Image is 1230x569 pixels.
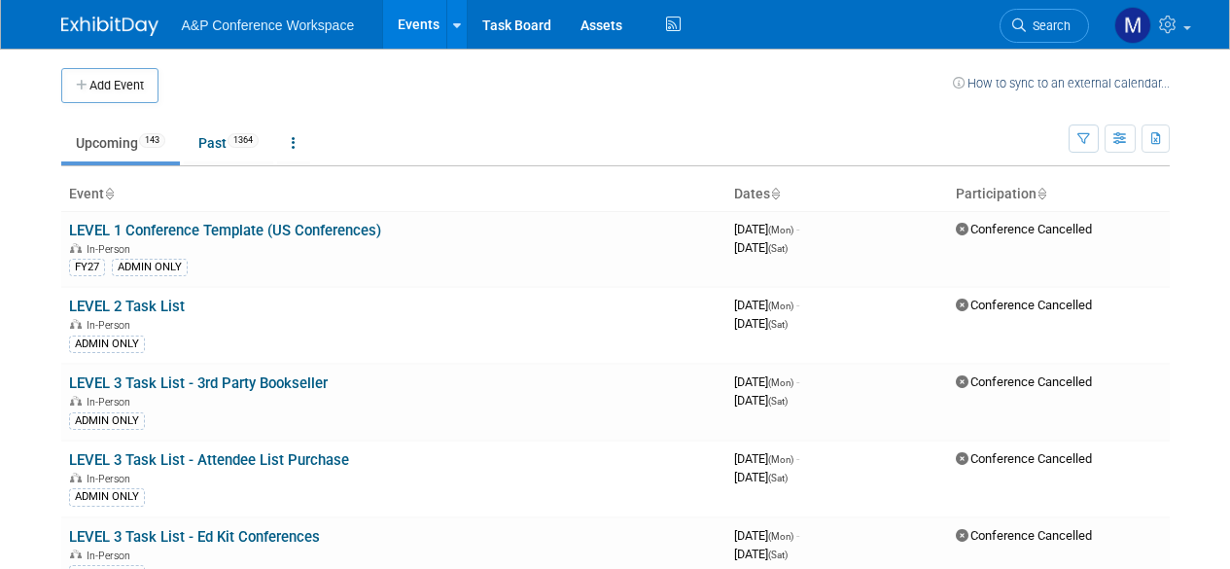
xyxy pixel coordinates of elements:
[734,547,788,561] span: [DATE]
[953,76,1170,90] a: How to sync to an external calendar...
[768,473,788,483] span: (Sat)
[734,470,788,484] span: [DATE]
[61,124,180,161] a: Upcoming143
[734,374,799,389] span: [DATE]
[734,222,799,236] span: [DATE]
[70,396,82,406] img: In-Person Event
[1000,9,1089,43] a: Search
[69,298,185,315] a: LEVEL 2 Task List
[796,451,799,466] span: -
[69,222,381,239] a: LEVEL 1 Conference Template (US Conferences)
[956,451,1092,466] span: Conference Cancelled
[734,451,799,466] span: [DATE]
[1026,18,1071,33] span: Search
[104,186,114,201] a: Sort by Event Name
[70,243,82,253] img: In-Person Event
[69,259,105,276] div: FY27
[768,225,793,235] span: (Mon)
[1037,186,1046,201] a: Sort by Participation Type
[184,124,273,161] a: Past1364
[796,528,799,543] span: -
[768,550,788,560] span: (Sat)
[87,550,136,562] span: In-Person
[69,374,328,392] a: LEVEL 3 Task List - 3rd Party Bookseller
[228,133,259,148] span: 1364
[770,186,780,201] a: Sort by Start Date
[112,259,188,276] div: ADMIN ONLY
[69,488,145,506] div: ADMIN ONLY
[768,319,788,330] span: (Sat)
[70,319,82,329] img: In-Person Event
[768,531,793,542] span: (Mon)
[139,133,165,148] span: 143
[796,222,799,236] span: -
[768,396,788,407] span: (Sat)
[734,393,788,408] span: [DATE]
[69,336,145,353] div: ADMIN ONLY
[61,178,726,211] th: Event
[734,528,799,543] span: [DATE]
[70,473,82,482] img: In-Person Event
[948,178,1170,211] th: Participation
[182,18,355,33] span: A&P Conference Workspace
[69,412,145,430] div: ADMIN ONLY
[69,451,349,469] a: LEVEL 3 Task List - Attendee List Purchase
[956,222,1092,236] span: Conference Cancelled
[1114,7,1151,44] img: Mark Strong
[768,454,793,465] span: (Mon)
[956,528,1092,543] span: Conference Cancelled
[768,301,793,311] span: (Mon)
[734,298,799,312] span: [DATE]
[768,243,788,254] span: (Sat)
[61,68,158,103] button: Add Event
[87,319,136,332] span: In-Person
[956,298,1092,312] span: Conference Cancelled
[87,473,136,485] span: In-Person
[796,374,799,389] span: -
[69,528,320,546] a: LEVEL 3 Task List - Ed Kit Conferences
[87,243,136,256] span: In-Person
[796,298,799,312] span: -
[70,550,82,559] img: In-Person Event
[956,374,1092,389] span: Conference Cancelled
[734,316,788,331] span: [DATE]
[87,396,136,409] span: In-Person
[734,240,788,255] span: [DATE]
[61,17,158,36] img: ExhibitDay
[768,377,793,388] span: (Mon)
[726,178,948,211] th: Dates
